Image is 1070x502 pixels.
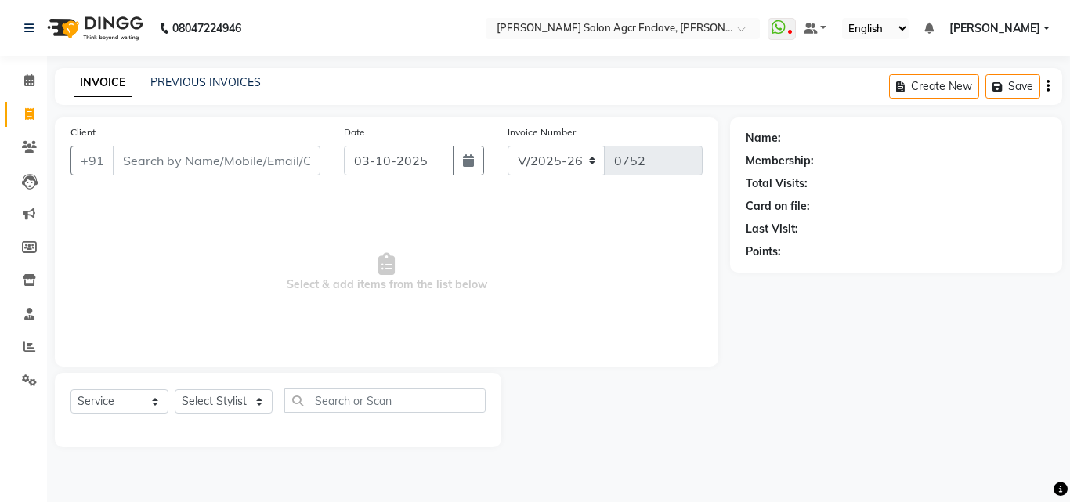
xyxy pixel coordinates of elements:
[150,75,261,89] a: PREVIOUS INVOICES
[949,20,1040,37] span: [PERSON_NAME]
[113,146,320,175] input: Search by Name/Mobile/Email/Code
[746,153,814,169] div: Membership:
[746,198,810,215] div: Card on file:
[344,125,365,139] label: Date
[985,74,1040,99] button: Save
[70,146,114,175] button: +91
[746,175,808,192] div: Total Visits:
[508,125,576,139] label: Invoice Number
[70,125,96,139] label: Client
[40,6,147,50] img: logo
[746,221,798,237] div: Last Visit:
[284,388,486,413] input: Search or Scan
[172,6,241,50] b: 08047224946
[746,130,781,146] div: Name:
[74,69,132,97] a: INVOICE
[746,244,781,260] div: Points:
[889,74,979,99] button: Create New
[70,194,703,351] span: Select & add items from the list below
